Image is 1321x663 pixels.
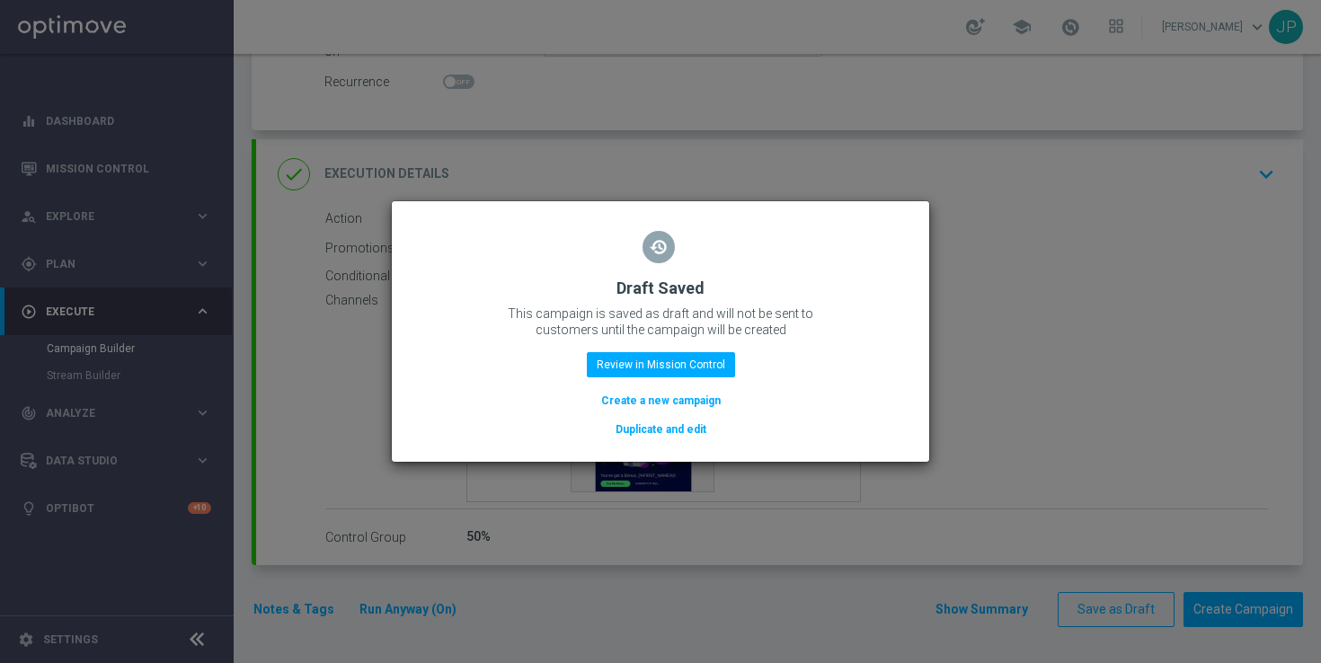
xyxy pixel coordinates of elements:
[614,420,708,439] button: Duplicate and edit
[643,231,675,263] i: restore
[599,391,723,411] button: Create a new campaign
[587,352,735,377] button: Review in Mission Control
[616,278,705,299] h2: Draft Saved
[481,305,840,338] p: This campaign is saved as draft and will not be sent to customers until the campaign will be created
